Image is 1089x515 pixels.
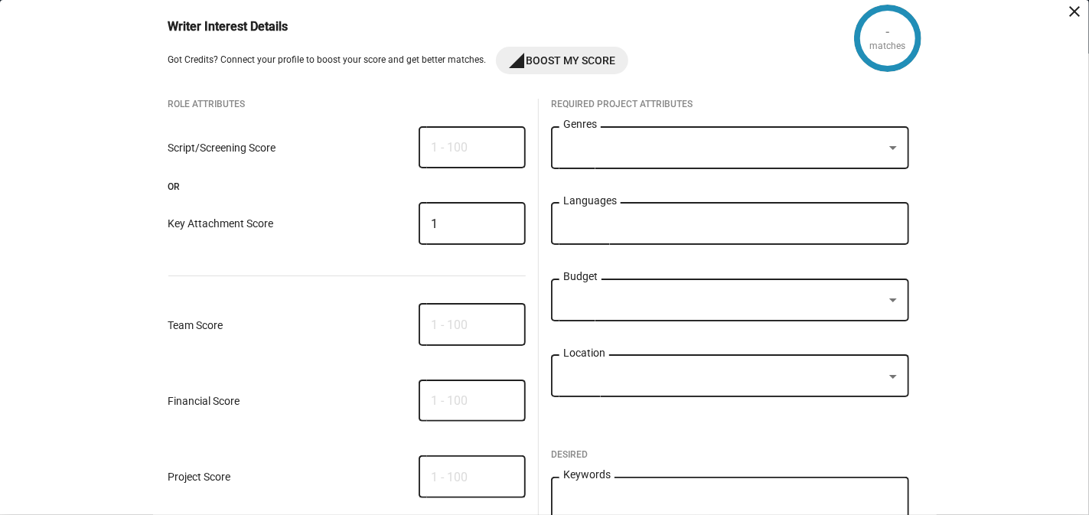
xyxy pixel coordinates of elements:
[55,24,138,36] span: [PERSON_NAME]
[431,217,514,231] input: 1 - 100
[551,99,909,111] div: Required Project Attributes
[168,140,276,155] div: Script/Screening Score
[496,47,628,74] button: Boost my score
[66,175,196,203] a: Learn More
[168,216,274,231] div: Key Attachment Score
[431,471,514,484] input: 1 - 100
[54,248,199,260] b: Tuesdays at 1pm Pacific
[168,469,231,484] div: Project Score
[112,260,150,297] span: neutral face reaction
[150,260,188,297] span: disappointed reaction
[168,393,240,409] div: Financial Score
[1065,2,1084,21] mat-icon: close
[869,41,905,53] div: matches
[19,78,243,168] div: Slated’s Executive Producer Services can accelerate the process of getting your vision onto the s...
[168,99,527,111] div: Role Attributes
[19,55,243,70] div: Hi, V.C..
[508,47,616,74] span: Boost my score
[96,182,165,194] span: Learn More
[19,247,243,337] div: Join us for our weekly on Clubhouse. Ask our Executive Producer Team anything about film developm...
[156,265,181,294] span: 😞
[168,54,487,67] div: Got Credits? Connect your profile to boost your score and get better matches.
[80,265,105,294] span: 😊
[168,318,223,333] div: Team Score
[508,51,527,70] mat-icon: network_cell
[551,449,909,461] div: Desired
[19,210,243,240] div: Projects with Script or Screening Scores of 75+ may qualify for .
[431,141,514,155] input: 1 - 100
[885,24,889,40] div: -
[18,18,43,43] img: Profile image for Mitchell
[431,318,514,332] input: 1 - 100
[168,18,310,34] h3: Writer Interest Details
[73,260,112,297] span: blush reaction
[168,181,527,194] div: Or
[431,394,514,408] input: 1 - 100
[140,225,206,237] a: VIP Services
[118,265,143,294] span: 😐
